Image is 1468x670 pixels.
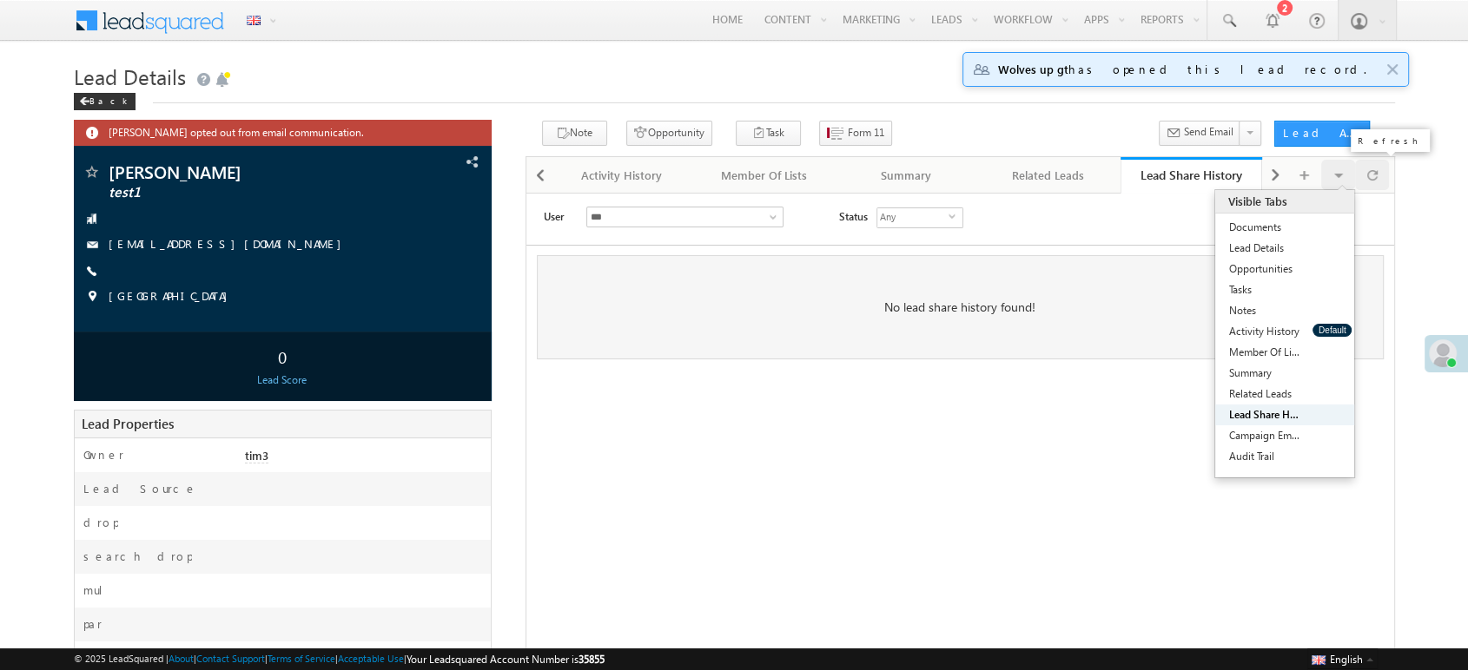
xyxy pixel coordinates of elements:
[848,125,884,141] span: Form 11
[109,288,236,305] span: [GEOGRAPHIC_DATA]
[245,448,268,463] span: tim3
[1215,425,1313,446] a: Campaign Emails
[1215,404,1313,425] a: Lead Share History
[74,651,605,667] span: © 2025 LeadSquared | | | | |
[1313,324,1352,337] button: Default
[1215,279,1313,300] a: Tasks
[1282,125,1356,141] div: Lead Actions
[836,157,978,194] a: Summary
[1215,446,1313,467] a: Audit Trail
[551,157,693,194] a: Activity History
[992,165,1105,186] div: Related Leads
[1215,238,1313,259] a: Lead Details
[74,93,136,110] div: Back
[82,415,174,432] span: Lead Properties
[998,60,1366,79] span: has opened this lead record.
[693,157,836,194] a: Member Of Lists
[760,208,782,226] a: Show All Items
[83,548,192,564] label: search drop
[169,653,194,664] a: About
[1358,135,1423,147] p: Refresh
[1215,300,1313,321] a: Notes
[407,653,605,666] span: Your Leadsquared Account Number is
[1159,121,1240,146] button: Send Email
[1386,64,1398,76] span: x
[74,62,186,90] span: Lead Details
[949,213,962,220] span: select
[78,372,486,388] div: Lead Score
[998,62,1068,76] span: Wolves up gt
[1183,124,1233,140] span: Send Email
[537,255,1384,359] div: No lead share history found!
[1215,217,1313,238] a: Documents
[83,447,124,463] label: Owner
[1215,190,1354,213] div: Visible Tabs
[850,165,962,186] div: Summary
[1134,167,1250,183] div: Lead Share History
[109,184,369,201] span: test1
[707,165,820,186] div: Member Of Lists
[78,340,486,372] div: 0
[268,653,335,664] a: Terms of Service
[626,121,712,146] button: Opportunity
[83,481,197,496] label: Lead Source
[1215,384,1313,404] a: Related Leads
[1215,342,1313,363] a: Member Of Lists
[819,121,892,146] button: Form 11
[839,209,868,225] span: Status
[978,157,1121,194] a: Related Leads
[74,92,144,107] a: Back
[1215,363,1313,384] a: Summary
[196,653,265,664] a: Contact Support
[338,653,404,664] a: Acceptable Use
[736,121,801,146] button: Task
[1274,121,1370,147] button: Lead Actions
[1215,321,1313,342] a: Activity History
[1121,157,1263,194] a: Lead Share History
[1330,653,1363,666] span: English
[1215,259,1313,279] a: Opportunities
[579,653,605,666] span: 35855
[1307,648,1377,669] button: English
[83,515,118,530] label: drop
[109,124,429,139] span: [PERSON_NAME] opted out from email communication.
[109,163,369,181] span: [PERSON_NAME]
[109,236,350,253] span: [EMAIL_ADDRESS][DOMAIN_NAME]
[83,616,102,632] label: par
[877,207,949,227] span: Any
[83,582,116,598] label: mul
[542,121,607,146] button: Note
[544,209,564,225] span: User
[565,165,678,186] div: Activity History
